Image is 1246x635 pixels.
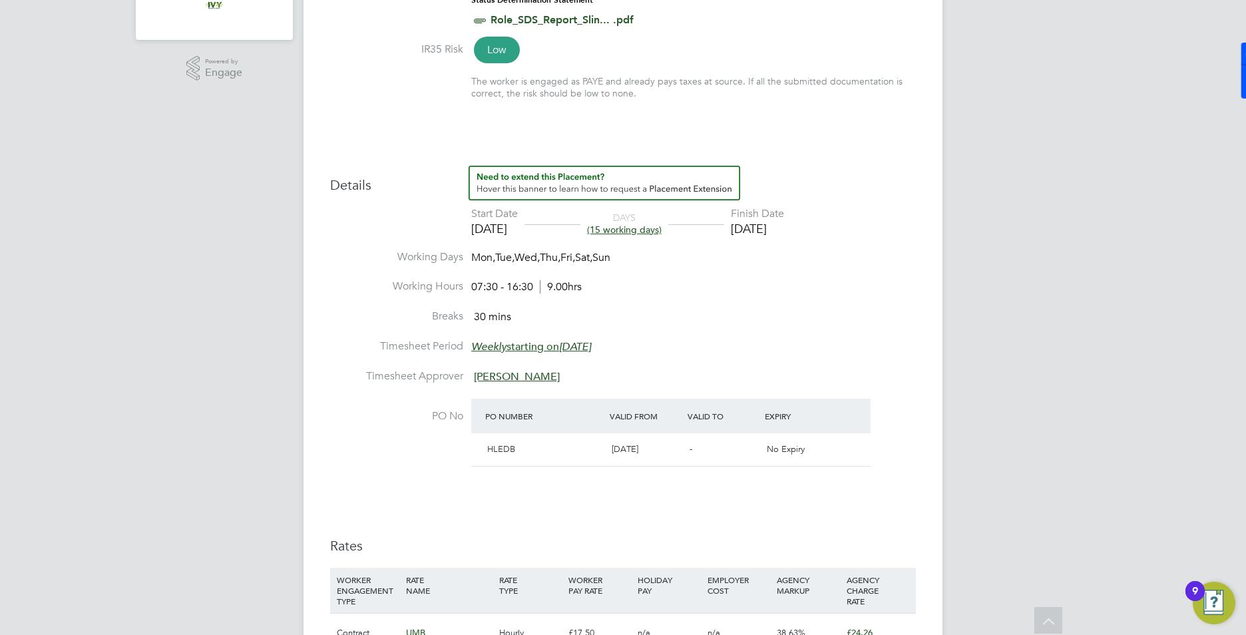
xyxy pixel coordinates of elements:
[330,537,916,554] h3: Rates
[843,568,913,613] div: AGENCY CHARGE RATE
[580,212,668,236] div: DAYS
[330,310,463,323] label: Breaks
[333,568,403,613] div: WORKER ENGAGEMENT TYPE
[606,404,684,428] div: Valid From
[690,443,692,455] span: -
[634,568,704,602] div: HOLIDAY PAY
[540,280,582,294] span: 9.00hrs
[471,75,916,99] div: The worker is engaged as PAYE and already pays taxes at source. If all the submitted documentatio...
[471,280,582,294] div: 07:30 - 16:30
[704,568,773,602] div: EMPLOYER COST
[471,340,507,353] em: Weekly
[474,310,511,323] span: 30 mins
[761,404,839,428] div: Expiry
[1192,591,1198,608] div: 9
[471,340,591,353] span: starting on
[471,207,518,221] div: Start Date
[482,404,606,428] div: PO Number
[471,251,495,264] span: Mon,
[612,443,638,455] span: [DATE]
[773,568,843,602] div: AGENCY MARKUP
[474,370,560,383] span: [PERSON_NAME]
[587,224,662,236] span: (15 working days)
[1193,582,1235,624] button: Open Resource Center, 9 new notifications
[330,280,463,294] label: Working Hours
[471,221,518,236] div: [DATE]
[496,568,565,602] div: RATE TYPE
[469,166,740,200] button: How to extend a Placement?
[540,251,560,264] span: Thu,
[767,443,805,455] span: No Expiry
[330,250,463,264] label: Working Days
[487,443,515,455] span: HLEDB
[491,13,634,26] a: Role_SDS_Report_Slin... .pdf
[330,43,463,57] label: IR35 Risk
[474,37,520,63] span: Low
[330,369,463,383] label: Timesheet Approver
[495,251,515,264] span: Tue,
[575,251,592,264] span: Sat,
[330,409,463,423] label: PO No
[186,56,243,81] a: Powered byEngage
[330,339,463,353] label: Timesheet Period
[560,251,575,264] span: Fri,
[559,340,591,353] em: [DATE]
[592,251,610,264] span: Sun
[330,166,916,194] h3: Details
[205,67,242,79] span: Engage
[515,251,540,264] span: Wed,
[403,568,495,602] div: RATE NAME
[731,221,784,236] div: [DATE]
[731,207,784,221] div: Finish Date
[684,404,762,428] div: Valid To
[565,568,634,602] div: WORKER PAY RATE
[205,56,242,67] span: Powered by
